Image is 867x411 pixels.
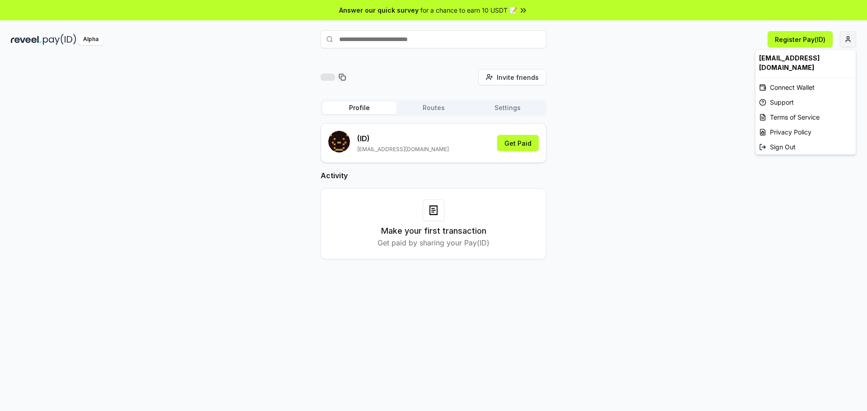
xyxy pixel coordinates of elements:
a: Terms of Service [755,110,856,125]
div: [EMAIL_ADDRESS][DOMAIN_NAME] [755,50,856,76]
a: Privacy Policy [755,125,856,139]
div: Connect Wallet [755,80,856,95]
div: Sign Out [755,139,856,154]
a: Support [755,95,856,110]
